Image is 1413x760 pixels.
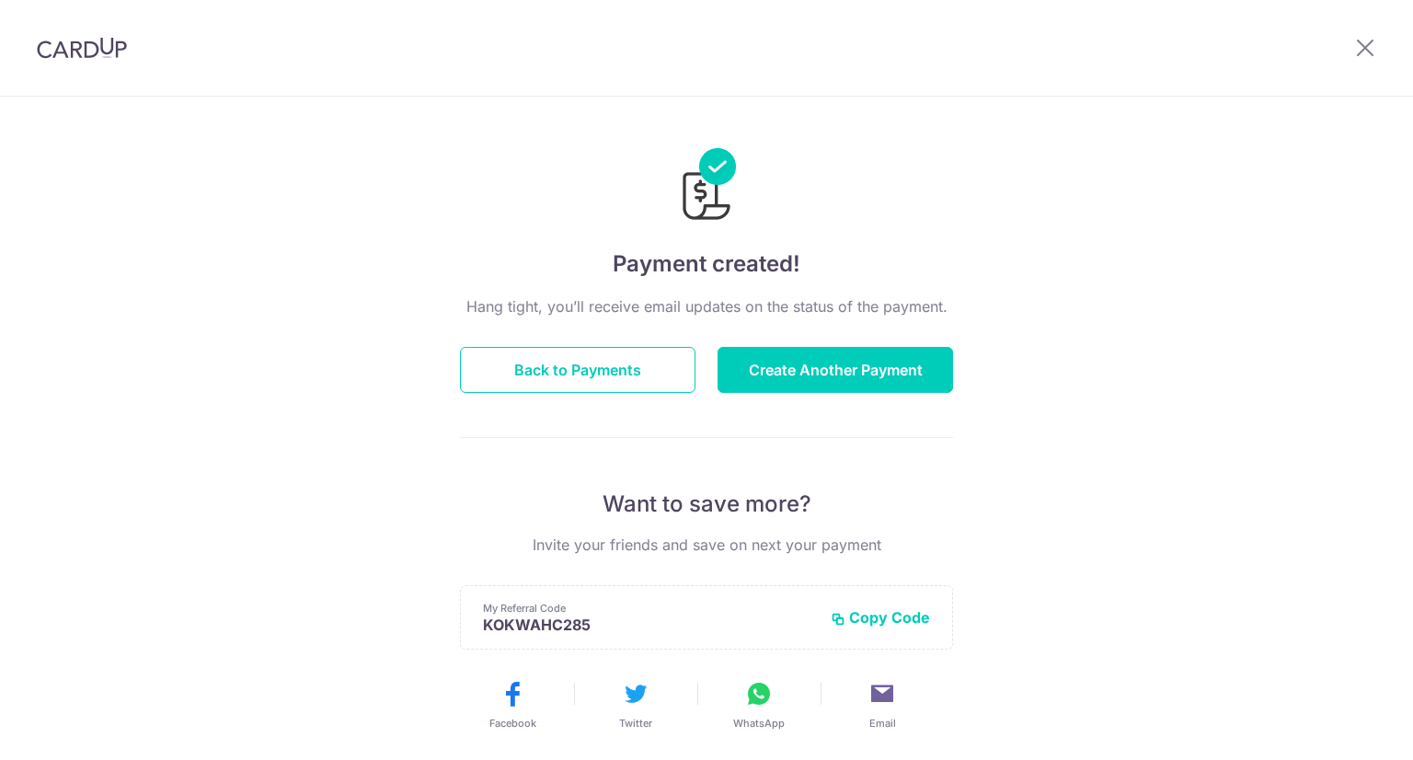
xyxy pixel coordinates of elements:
button: Back to Payments [460,347,695,393]
img: Payments [677,148,736,225]
button: Create Another Payment [718,347,953,393]
span: Facebook [489,716,536,731]
p: Hang tight, you’ll receive email updates on the status of the payment. [460,295,953,317]
p: My Referral Code [483,601,816,616]
button: Copy Code [831,608,930,627]
button: Twitter [581,679,690,731]
span: Email [869,716,896,731]
img: CardUp [37,37,127,59]
p: KOKWAHC285 [483,616,816,634]
p: Invite your friends and save on next your payment [460,534,953,556]
h4: Payment created! [460,248,953,281]
span: WhatsApp [733,716,785,731]
span: Twitter [619,716,652,731]
button: Email [828,679,936,731]
p: Want to save more? [460,489,953,519]
button: WhatsApp [705,679,813,731]
button: Facebook [458,679,567,731]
